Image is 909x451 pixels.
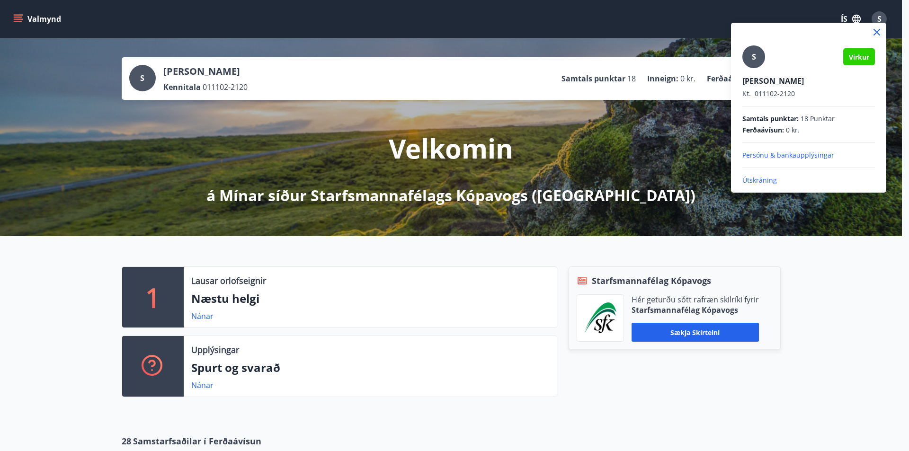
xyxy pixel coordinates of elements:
[742,125,784,135] span: Ferðaávísun :
[801,114,835,124] span: 18 Punktar
[742,89,751,98] span: Kt.
[742,89,875,98] p: 011102-2120
[742,176,875,185] p: Útskráning
[742,114,799,124] span: Samtals punktar :
[742,76,875,86] p: [PERSON_NAME]
[752,52,756,62] span: S
[786,125,800,135] span: 0 kr.
[742,150,875,160] p: Persónu & bankaupplýsingar
[849,53,869,62] span: Virkur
